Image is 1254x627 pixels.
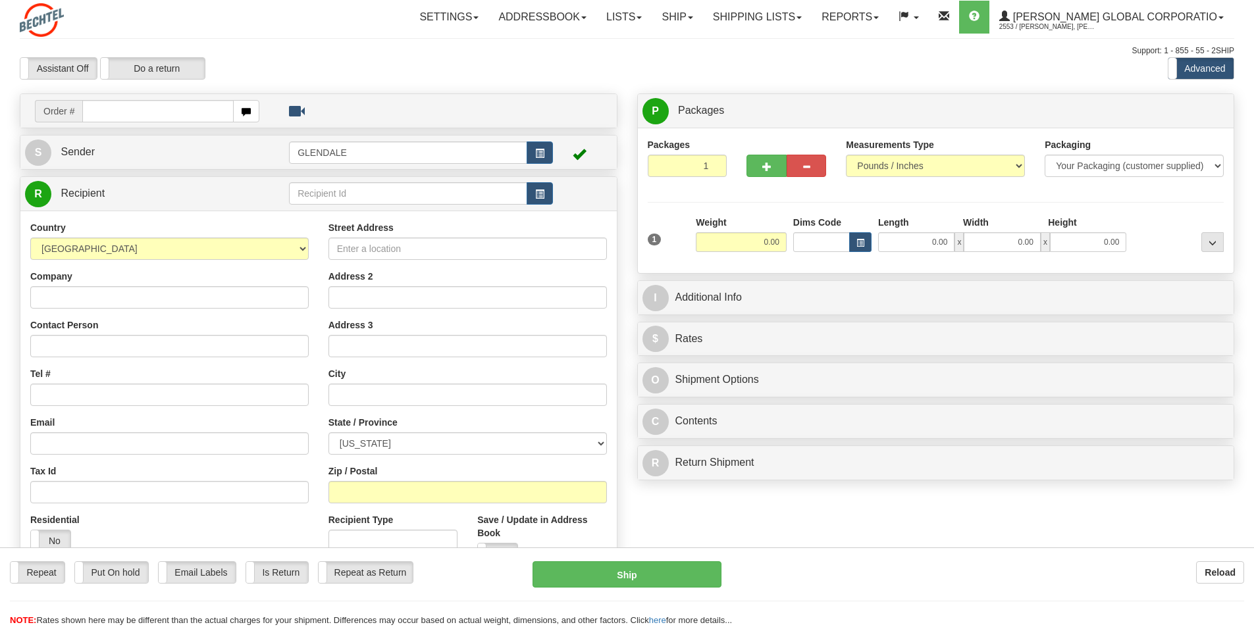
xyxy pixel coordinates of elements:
[35,100,82,122] span: Order #
[878,216,909,229] label: Length
[61,146,95,157] span: Sender
[648,138,691,151] label: Packages
[1045,138,1091,151] label: Packaging
[101,58,205,79] label: Do a return
[25,139,289,166] a: S Sender
[812,1,889,34] a: Reports
[20,58,97,79] label: Assistant Off
[642,326,669,352] span: $
[31,530,70,551] label: No
[648,234,662,245] span: 1
[642,285,669,311] span: I
[289,182,527,205] input: Recipient Id
[642,284,1230,311] a: IAdditional Info
[30,416,55,429] label: Email
[477,513,606,539] label: Save / Update in Address Book
[642,97,1230,124] a: P Packages
[999,20,1098,34] span: 2553 / [PERSON_NAME], [PERSON_NAME]
[30,367,51,380] label: Tel #
[328,318,373,332] label: Address 3
[159,562,236,583] label: Email Labels
[696,216,726,229] label: Weight
[328,238,607,260] input: Enter a location
[488,1,596,34] a: Addressbook
[25,181,51,207] span: R
[20,45,1234,57] div: Support: 1 - 855 - 55 - 2SHIP
[328,221,394,234] label: Street Address
[30,464,56,478] label: Tax Id
[30,221,66,234] label: Country
[1201,232,1224,252] div: ...
[10,615,36,625] span: NOTE:
[328,464,378,478] label: Zip / Postal
[642,326,1230,353] a: $Rates
[642,367,669,393] span: O
[319,562,413,583] label: Repeat as Return
[846,138,934,151] label: Measurements Type
[652,1,702,34] a: Ship
[1010,11,1217,22] span: [PERSON_NAME] Global Corporatio
[75,562,148,583] label: Put On hold
[30,513,80,526] label: Residential
[642,449,1230,476] a: RReturn Shipment
[793,216,841,229] label: Dims Code
[642,366,1230,393] a: OShipment Options
[1048,216,1077,229] label: Height
[30,318,98,332] label: Contact Person
[649,615,666,625] a: here
[328,513,394,526] label: Recipient Type
[1205,567,1236,578] b: Reload
[642,98,669,124] span: P
[328,270,373,283] label: Address 2
[289,141,527,164] input: Sender Id
[478,543,517,564] label: No
[61,188,105,199] span: Recipient
[533,561,721,588] button: Ship
[989,1,1234,34] a: [PERSON_NAME] Global Corporatio 2553 / [PERSON_NAME], [PERSON_NAME]
[409,1,488,34] a: Settings
[1196,561,1244,584] button: Reload
[328,367,346,380] label: City
[25,180,260,207] a: R Recipient
[1224,246,1253,380] iframe: chat widget
[642,450,669,476] span: R
[246,562,308,583] label: Is Return
[963,216,989,229] label: Width
[954,232,964,252] span: x
[25,139,51,166] span: S
[30,270,72,283] label: Company
[642,408,1230,435] a: CContents
[1168,58,1234,79] label: Advanced
[596,1,652,34] a: Lists
[642,409,669,435] span: C
[328,416,398,429] label: State / Province
[11,562,65,583] label: Repeat
[1041,232,1050,252] span: x
[703,1,812,34] a: Shipping lists
[20,3,64,37] img: logo2553.jpg
[678,105,724,116] span: Packages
